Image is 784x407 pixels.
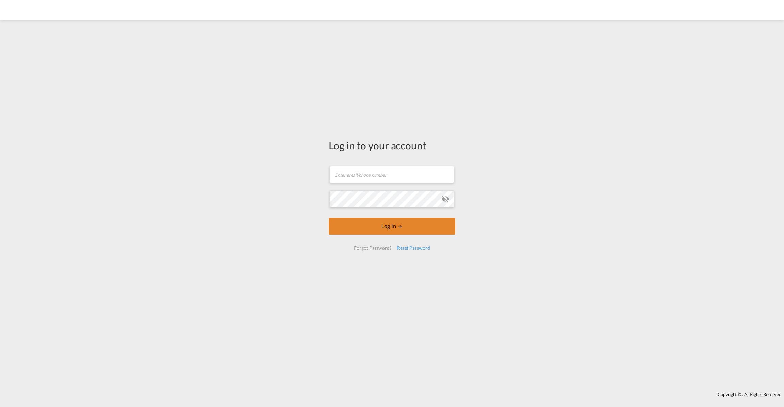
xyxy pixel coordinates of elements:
[329,218,455,235] button: LOGIN
[329,166,454,183] input: Enter email/phone number
[329,138,455,152] div: Log in to your account
[351,242,394,254] div: Forgot Password?
[441,195,450,203] md-icon: icon-eye-off
[394,242,433,254] div: Reset Password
